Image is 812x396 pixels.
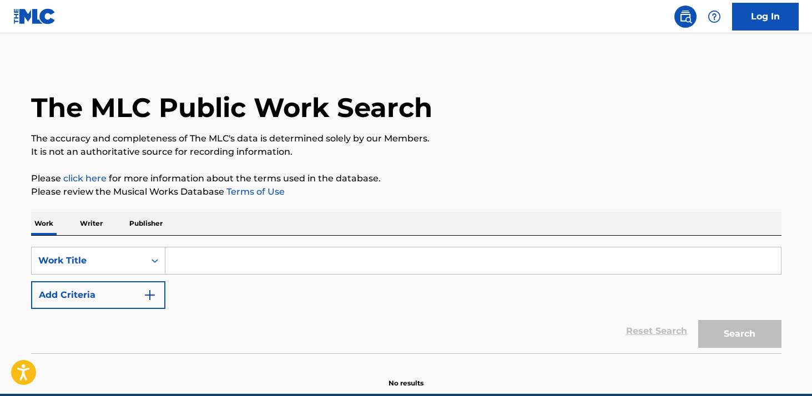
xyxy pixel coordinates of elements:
[389,365,423,388] p: No results
[63,173,107,184] a: click here
[679,10,692,23] img: search
[31,281,165,309] button: Add Criteria
[224,186,285,197] a: Terms of Use
[77,212,106,235] p: Writer
[31,185,781,199] p: Please review the Musical Works Database
[31,172,781,185] p: Please for more information about the terms used in the database.
[13,8,56,24] img: MLC Logo
[674,6,697,28] a: Public Search
[31,212,57,235] p: Work
[756,343,812,396] iframe: Chat Widget
[143,288,157,302] img: 9d2ae6d4665cec9f34b9.svg
[31,91,432,124] h1: The MLC Public Work Search
[31,132,781,145] p: The accuracy and completeness of The MLC's data is determined solely by our Members.
[31,145,781,159] p: It is not an authoritative source for recording information.
[732,3,799,31] a: Log In
[126,212,166,235] p: Publisher
[31,247,781,353] form: Search Form
[708,10,721,23] img: help
[703,6,725,28] div: Help
[38,254,138,267] div: Work Title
